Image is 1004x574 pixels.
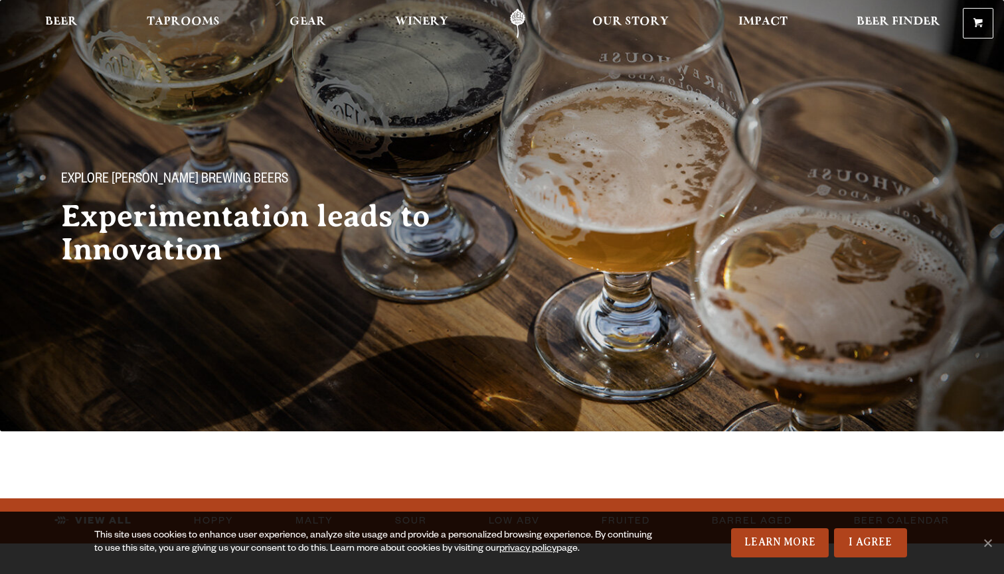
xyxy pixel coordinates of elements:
[147,17,220,27] span: Taprooms
[386,9,457,38] a: Winery
[981,536,994,549] span: No
[849,506,955,536] a: Beer Calendar
[707,506,797,536] a: Barrel Aged
[730,9,796,38] a: Impact
[857,17,940,27] span: Beer Finder
[290,17,326,27] span: Gear
[390,506,432,536] a: Sour
[61,172,288,189] span: Explore [PERSON_NAME] Brewing Beers
[61,200,475,266] h2: Experimentation leads to Innovation
[596,506,655,536] a: Fruited
[189,506,239,536] a: Hoppy
[94,530,657,556] div: This site uses cookies to enhance user experience, analyze site usage and provide a personalized ...
[138,9,228,38] a: Taprooms
[584,9,677,38] a: Our Story
[37,9,86,38] a: Beer
[493,9,543,38] a: Odell Home
[499,544,556,555] a: privacy policy
[731,528,829,557] a: Learn More
[45,17,78,27] span: Beer
[834,528,907,557] a: I Agree
[483,506,545,536] a: Low ABV
[290,506,339,536] a: Malty
[848,9,949,38] a: Beer Finder
[738,17,788,27] span: Impact
[395,17,448,27] span: Winery
[592,17,669,27] span: Our Story
[281,9,335,38] a: Gear
[49,506,137,536] a: View All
